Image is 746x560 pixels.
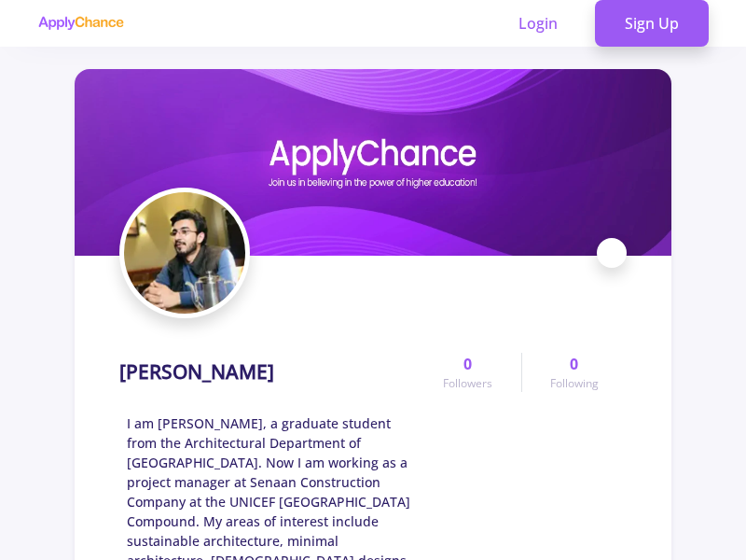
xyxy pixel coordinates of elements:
[570,353,578,375] span: 0
[443,375,492,392] span: Followers
[463,353,472,375] span: 0
[124,192,245,314] img: Hasibullah Sakhaavatar
[37,16,124,31] img: applychance logo text only
[415,353,520,392] a: 0Followers
[521,353,627,392] a: 0Following
[119,360,274,384] h1: [PERSON_NAME]
[550,375,599,392] span: Following
[75,69,671,256] img: Hasibullah Sakhacover image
